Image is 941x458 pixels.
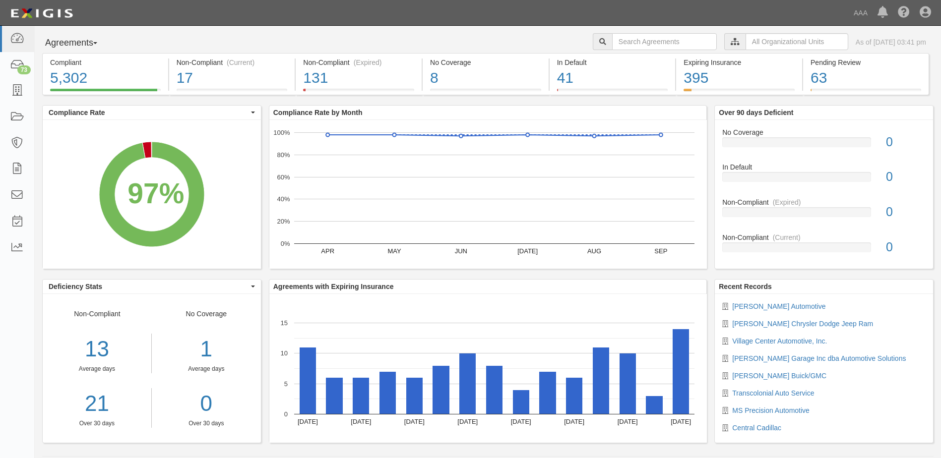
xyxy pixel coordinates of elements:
[169,89,295,97] a: Non-Compliant(Current)17
[269,294,707,443] svg: A chart.
[612,33,717,50] input: Search Agreements
[277,151,290,159] text: 80%
[277,218,290,225] text: 20%
[803,89,929,97] a: Pending Review63
[127,173,184,214] div: 97%
[430,67,541,89] div: 8
[454,247,467,255] text: JUN
[43,120,261,269] svg: A chart.
[856,37,926,47] div: As of [DATE] 03:41 pm
[43,365,151,373] div: Average days
[517,247,538,255] text: [DATE]
[50,57,161,67] div: Compliant
[811,67,921,89] div: 63
[177,57,288,67] div: Non-Compliant (Current)
[159,365,253,373] div: Average days
[715,197,933,207] div: Non-Compliant
[303,57,414,67] div: Non-Compliant (Expired)
[878,168,933,186] div: 0
[715,162,933,172] div: In Default
[303,67,414,89] div: 131
[227,57,254,67] div: (Current)
[732,302,825,310] a: [PERSON_NAME] Automotive
[898,7,910,19] i: Help Center - Complianz
[42,89,168,97] a: Compliant5,302
[280,319,287,327] text: 15
[684,67,795,89] div: 395
[811,57,921,67] div: Pending Review
[732,354,906,362] a: [PERSON_NAME] Garage Inc dba Automotive Solutions
[654,247,667,255] text: SEP
[298,418,318,425] text: [DATE]
[43,334,151,365] div: 13
[732,320,873,328] a: [PERSON_NAME] Chrysler Dodge Jeep Ram
[457,418,478,425] text: [DATE]
[878,238,933,256] div: 0
[159,419,253,428] div: Over 30 days
[773,197,801,207] div: (Expired)
[719,283,772,290] b: Recent Records
[732,406,810,414] a: MS Precision Automotive
[746,33,848,50] input: All Organizational Units
[878,133,933,151] div: 0
[43,106,261,119] button: Compliance Rate
[49,282,249,291] span: Deficiency Stats
[732,372,826,380] a: [PERSON_NAME] Buick/GMC
[42,33,117,53] button: Agreements
[715,127,933,137] div: No Coverage
[404,418,425,425] text: [DATE]
[564,418,584,425] text: [DATE]
[722,127,926,163] a: No Coverage0
[159,388,253,419] a: 0
[269,120,707,269] div: A chart.
[50,67,161,89] div: 5,302
[43,280,261,293] button: Deficiency Stats
[719,109,793,116] b: Over 90 days Deficient
[43,419,151,428] div: Over 30 days
[732,424,781,432] a: Central Cadillac
[273,283,394,290] b: Agreements with Expiring Insurance
[511,418,531,425] text: [DATE]
[423,89,549,97] a: No Coverage8
[354,57,382,67] div: (Expired)
[273,129,290,136] text: 100%
[177,67,288,89] div: 17
[43,309,152,428] div: Non-Compliant
[773,232,801,242] div: (Current)
[732,389,814,397] a: Transcolonial Auto Service
[722,197,926,232] a: Non-Compliant(Expired)0
[284,380,288,387] text: 5
[430,57,541,67] div: No Coverage
[715,232,933,242] div: Non-Compliant
[722,232,926,260] a: Non-Compliant(Current)0
[49,108,249,117] span: Compliance Rate
[387,247,401,255] text: MAY
[351,418,371,425] text: [DATE]
[17,65,31,74] div: 73
[280,349,287,357] text: 10
[722,162,926,197] a: In Default0
[878,203,933,221] div: 0
[273,109,363,116] b: Compliance Rate by Month
[277,173,290,180] text: 60%
[296,89,422,97] a: Non-Compliant(Expired)131
[277,195,290,203] text: 40%
[152,309,261,428] div: No Coverage
[321,247,334,255] text: APR
[280,240,290,247] text: 0%
[617,418,637,425] text: [DATE]
[671,418,691,425] text: [DATE]
[550,89,676,97] a: In Default41
[557,57,668,67] div: In Default
[557,67,668,89] div: 41
[684,57,795,67] div: Expiring Insurance
[676,89,802,97] a: Expiring Insurance395
[849,3,873,23] a: AAA
[43,388,151,419] a: 21
[587,247,601,255] text: AUG
[159,334,253,365] div: 1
